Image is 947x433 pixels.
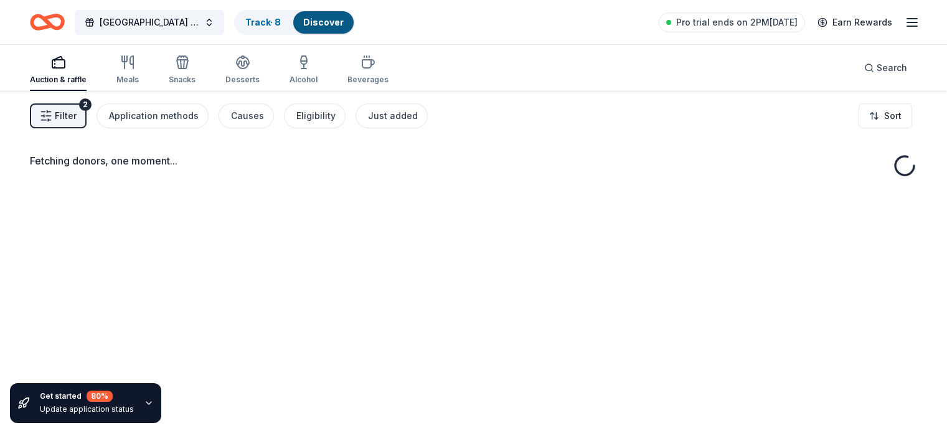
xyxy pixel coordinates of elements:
[368,108,418,123] div: Just added
[109,108,199,123] div: Application methods
[296,108,336,123] div: Eligibility
[55,108,77,123] span: Filter
[347,50,389,91] button: Beverages
[30,50,87,91] button: Auction & raffle
[303,17,344,27] a: Discover
[225,75,260,85] div: Desserts
[676,15,798,30] span: Pro trial ends on 2PM[DATE]
[884,108,902,123] span: Sort
[116,50,139,91] button: Meals
[30,153,917,168] div: Fetching donors, one moment...
[347,75,389,85] div: Beverages
[30,103,87,128] button: Filter2
[877,60,907,75] span: Search
[859,103,912,128] button: Sort
[100,15,199,30] span: [GEOGRAPHIC_DATA] Class of 2026 After Prom
[30,7,65,37] a: Home
[169,50,196,91] button: Snacks
[284,103,346,128] button: Eligibility
[87,391,113,402] div: 80 %
[75,10,224,35] button: [GEOGRAPHIC_DATA] Class of 2026 After Prom
[30,75,87,85] div: Auction & raffle
[356,103,428,128] button: Just added
[219,103,274,128] button: Causes
[40,404,134,414] div: Update application status
[854,55,917,80] button: Search
[290,75,318,85] div: Alcohol
[245,17,281,27] a: Track· 8
[79,98,92,111] div: 2
[97,103,209,128] button: Application methods
[810,11,900,34] a: Earn Rewards
[116,75,139,85] div: Meals
[225,50,260,91] button: Desserts
[40,391,134,402] div: Get started
[234,10,355,35] button: Track· 8Discover
[290,50,318,91] button: Alcohol
[659,12,805,32] a: Pro trial ends on 2PM[DATE]
[169,75,196,85] div: Snacks
[231,108,264,123] div: Causes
